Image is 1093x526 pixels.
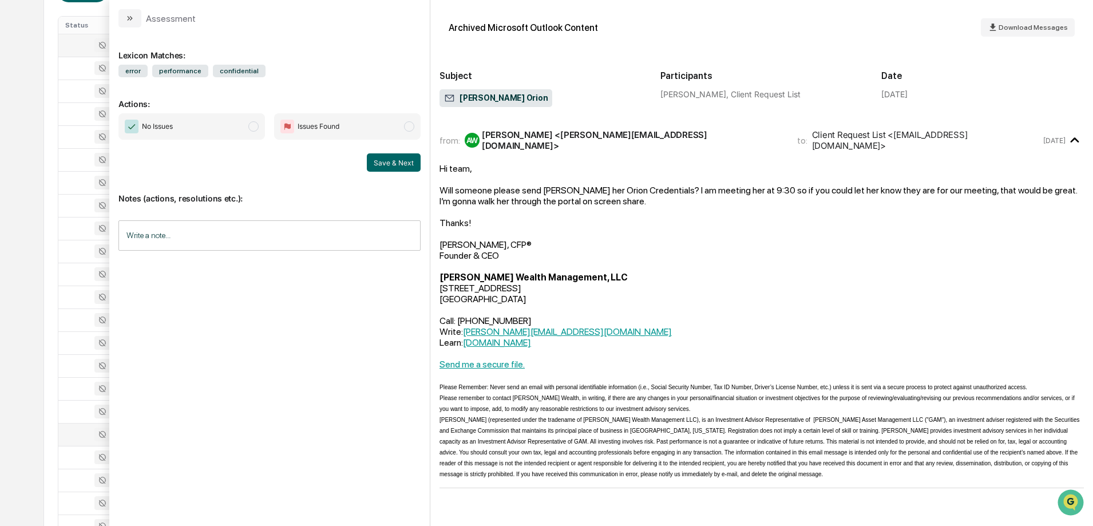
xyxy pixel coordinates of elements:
b: [PERSON_NAME] Wealth Management, LLC [439,272,628,283]
span: [PERSON_NAME] [35,156,93,165]
span: Please remember to contact [PERSON_NAME] Wealth, in writing, if there are any changes in your per... [439,395,1075,412]
iframe: Open customer support [1056,488,1087,519]
div: Archived Microsoft Outlook Content [449,22,598,33]
button: Save & Next [367,153,421,172]
div: [PERSON_NAME], CFP® [439,239,1084,478]
img: Jack Rasmussen [11,145,30,163]
img: Checkmark [125,120,138,133]
span: • [95,187,99,196]
span: Please Remember: Never send an email with personal identifiable information (i.e., Social Securit... [439,384,1027,390]
p: Actions: [118,85,421,109]
a: 🗄️Attestations [78,230,146,250]
button: Download Messages [981,18,1075,37]
span: error [118,65,148,77]
div: [GEOGRAPHIC_DATA] [439,294,1084,304]
div: [PERSON_NAME] <[PERSON_NAME][EMAIL_ADDRESS][DOMAIN_NAME]> [482,129,783,151]
span: • [95,156,99,165]
span: Preclearance [23,234,74,246]
span: [PERSON_NAME] Orion [444,93,548,104]
img: Jack Rasmussen [11,176,30,194]
p: Notes (actions, resolutions etc.): [118,180,421,203]
span: from: [439,135,460,146]
span: [PERSON_NAME] [35,187,93,196]
a: Send me a secure file. [439,359,525,370]
p: How can we help? [11,24,208,42]
div: Learn: [439,337,1084,348]
div: Write: [439,326,1084,337]
button: See all [177,125,208,139]
button: Start new chat [195,91,208,105]
img: 1746055101610-c473b297-6a78-478c-a979-82029cc54cd1 [23,156,32,165]
span: Issues Found [298,121,339,132]
div: AW [465,133,480,148]
span: [PERSON_NAME] (represented under the tradename of [PERSON_NAME] Wealth Management LLC), is an Inv... [439,417,1080,456]
div: Founder & CEO [439,250,1084,261]
img: Flag [280,120,294,133]
span: [DATE] [101,156,125,165]
h2: Participants [660,70,863,81]
span: confidential [213,65,266,77]
span: performance [152,65,208,77]
h2: Subject [439,70,642,81]
th: Status [58,17,133,34]
a: 🖐️Preclearance [7,230,78,250]
span: Pylon [114,284,138,292]
div: Hi team, [439,163,1084,174]
span: Download Messages [999,23,1068,31]
h2: Date [881,70,1084,81]
div: [DATE] [881,89,908,99]
img: 1746055101610-c473b297-6a78-478c-a979-82029cc54cd1 [23,187,32,196]
div: Lexicon Matches: [118,37,421,60]
span: [DATE] [101,187,125,196]
span: No Issues [142,121,173,132]
div: 🗄️ [83,235,92,244]
span: Data Lookup [23,256,72,267]
div: Past conversations [11,127,77,136]
a: 🔎Data Lookup [7,251,77,272]
div: 🖐️ [11,235,21,244]
div: Thanks! [439,217,1084,228]
time: Thursday, September 4, 2025 at 8:14:03 AM [1043,136,1066,145]
img: 8933085812038_c878075ebb4cc5468115_72.jpg [24,88,45,108]
span: to: [797,135,807,146]
div: Will someone please send [PERSON_NAME] her Orion Credentials? I am meeting her at 9:30 so if you ... [439,185,1084,207]
div: Assessment [146,13,196,24]
a: [PERSON_NAME][EMAIL_ADDRESS][DOMAIN_NAME] [463,326,672,337]
div: Call: [PHONE_NUMBER] [439,315,1084,326]
div: We're available if you need us! [52,99,157,108]
span: he information contained in this email message is intended only for the personal and confidential... [439,449,1078,477]
img: 1746055101610-c473b297-6a78-478c-a979-82029cc54cd1 [11,88,32,108]
span: Attestations [94,234,142,246]
div: 🔎 [11,257,21,266]
div: Client Request List <[EMAIL_ADDRESS][DOMAIN_NAME]> [812,129,1041,151]
div: [STREET_ADDRESS] [439,283,1084,294]
a: Powered byPylon [81,283,138,292]
a: [DOMAIN_NAME] [463,337,531,348]
div: [PERSON_NAME], Client Request List [660,89,863,99]
div: Start new chat [52,88,188,99]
